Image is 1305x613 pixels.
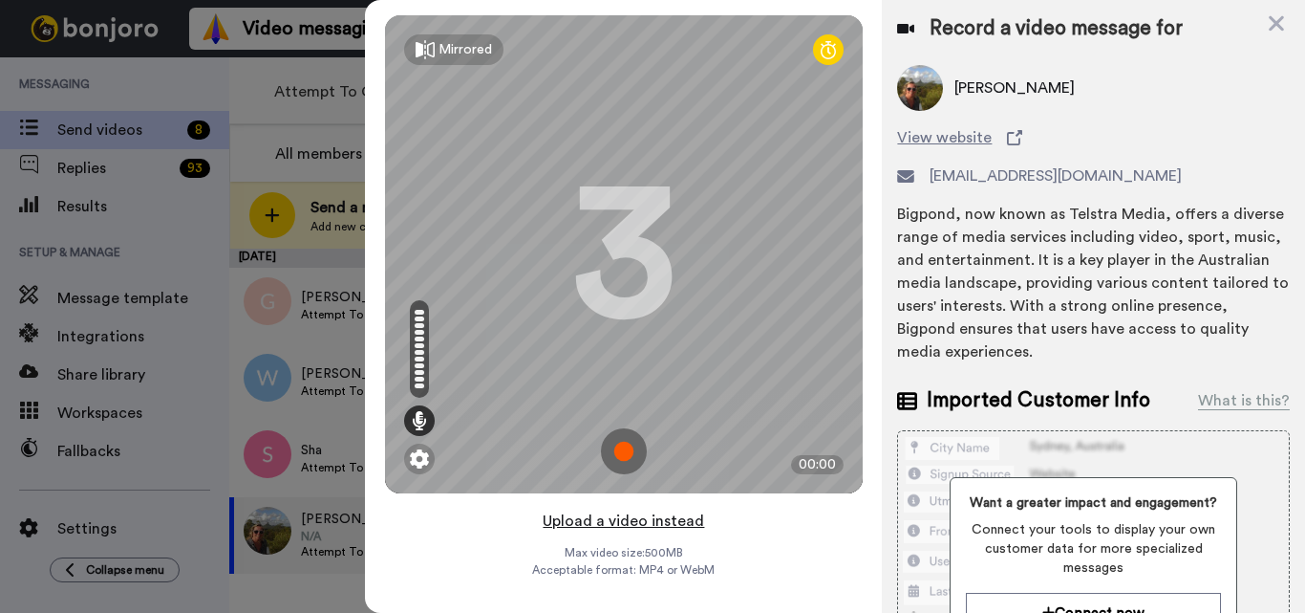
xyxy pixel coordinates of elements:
[532,562,715,578] span: Acceptable format: MP4 or WebM
[897,126,1290,149] a: View website
[897,203,1290,363] div: Bigpond, now known as Telstra Media, offers a diverse range of media services including video, sp...
[1198,389,1290,412] div: What is this?
[791,455,844,474] div: 00:00
[565,545,683,560] span: Max video size: 500 MB
[966,520,1221,578] span: Connect your tools to display your own customer data for more specialized messages
[927,386,1150,415] span: Imported Customer Info
[601,428,647,474] img: ic_record_start.svg
[537,509,710,534] button: Upload a video instead
[930,164,1182,187] span: [EMAIL_ADDRESS][DOMAIN_NAME]
[410,449,429,469] img: ic_gear.svg
[897,126,992,149] span: View website
[571,183,676,326] div: 3
[966,493,1221,513] span: Want a greater impact and engagement?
